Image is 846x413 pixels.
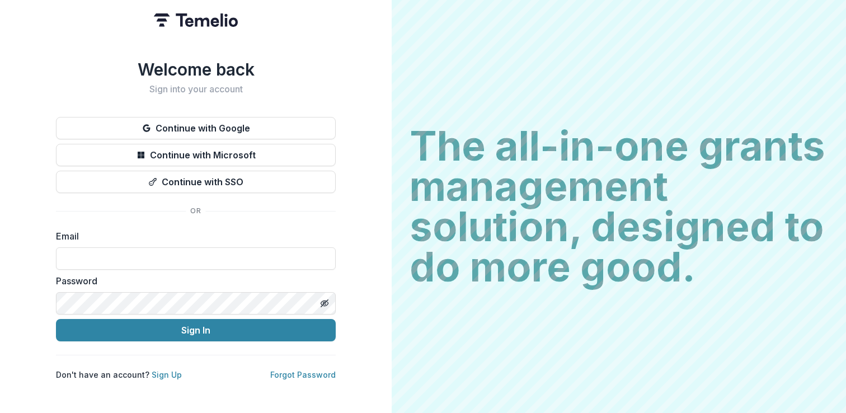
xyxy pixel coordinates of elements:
[270,370,336,379] a: Forgot Password
[56,144,336,166] button: Continue with Microsoft
[56,369,182,381] p: Don't have an account?
[56,274,329,288] label: Password
[56,319,336,341] button: Sign In
[56,117,336,139] button: Continue with Google
[56,171,336,193] button: Continue with SSO
[56,84,336,95] h2: Sign into your account
[56,59,336,79] h1: Welcome back
[56,229,329,243] label: Email
[316,294,333,312] button: Toggle password visibility
[154,13,238,27] img: Temelio
[152,370,182,379] a: Sign Up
